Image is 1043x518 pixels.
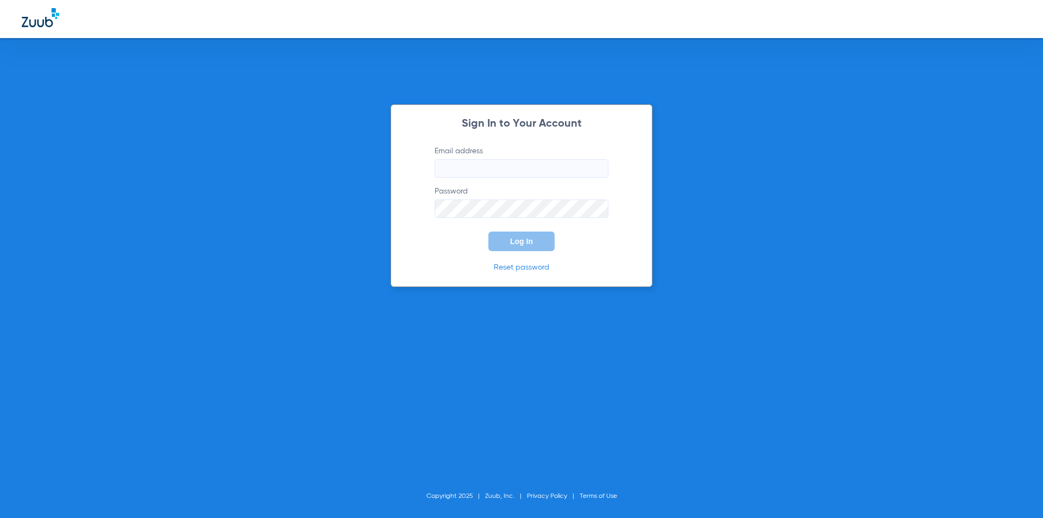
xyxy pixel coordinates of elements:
[435,146,608,178] label: Email address
[418,118,625,129] h2: Sign In to Your Account
[527,493,567,500] a: Privacy Policy
[22,8,59,27] img: Zuub Logo
[426,491,485,502] li: Copyright 2025
[510,237,533,246] span: Log In
[435,186,608,218] label: Password
[435,159,608,178] input: Email address
[494,264,549,271] a: Reset password
[485,491,527,502] li: Zuub, Inc.
[580,493,617,500] a: Terms of Use
[488,232,555,251] button: Log In
[435,199,608,218] input: Password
